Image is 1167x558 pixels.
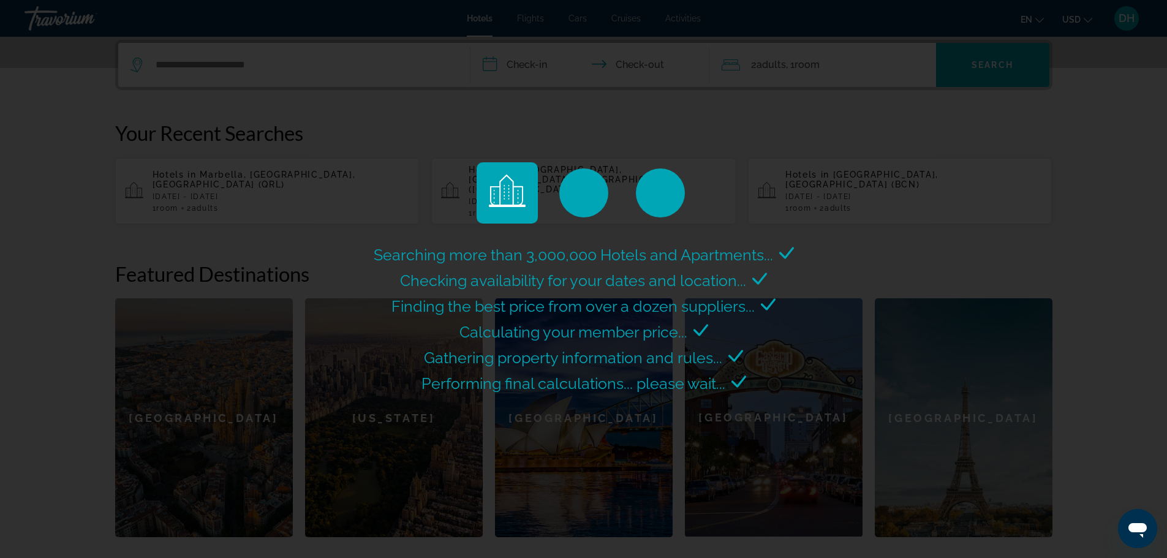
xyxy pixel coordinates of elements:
iframe: Button to launch messaging window [1118,509,1157,548]
span: Checking availability for your dates and location... [400,271,746,290]
span: Finding the best price from over a dozen suppliers... [391,297,755,315]
span: Calculating your member price... [459,323,687,341]
span: Searching more than 3,000,000 Hotels and Apartments... [374,246,773,264]
span: Gathering property information and rules... [424,349,722,367]
span: Performing final calculations... please wait... [421,374,725,393]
